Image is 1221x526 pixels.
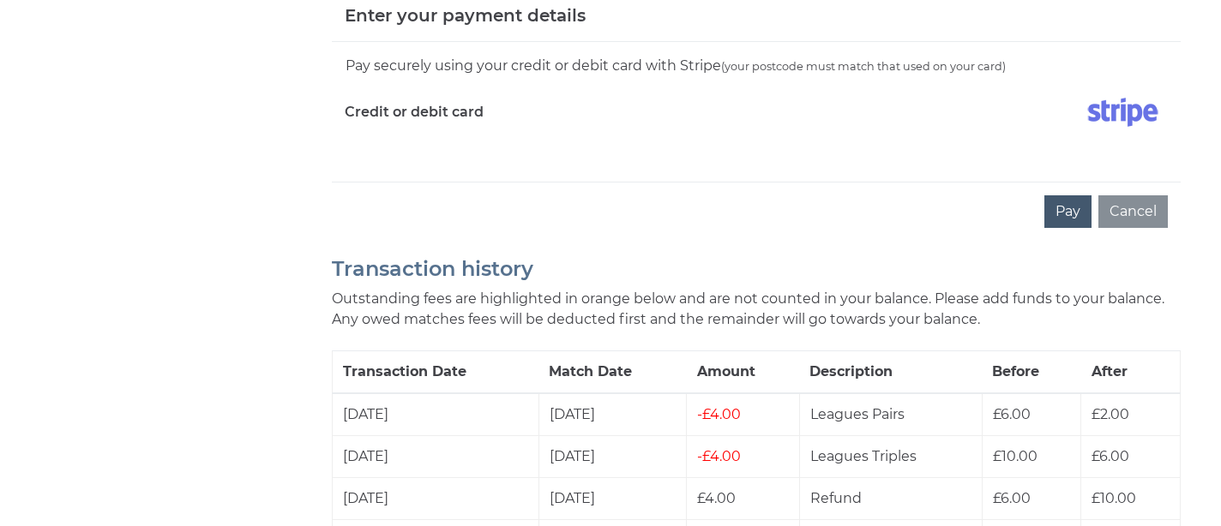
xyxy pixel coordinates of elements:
[721,60,1006,73] small: (your postcode must match that used on your card)
[333,436,539,478] td: [DATE]
[1081,351,1181,394] th: After
[1092,448,1129,464] span: £6.00
[697,448,741,464] span: £4.00
[332,289,1181,330] p: Outstanding fees are highlighted in orange below and are not counted in your balance. Please add ...
[1098,195,1168,228] button: Cancel
[333,478,539,520] td: [DATE]
[538,478,687,520] td: [DATE]
[333,393,539,436] td: [DATE]
[993,406,1031,422] span: £6.00
[982,351,1081,394] th: Before
[345,140,1168,155] iframe: Secure card payment input frame
[799,351,982,394] th: Description
[538,393,687,436] td: [DATE]
[333,351,539,394] th: Transaction Date
[538,436,687,478] td: [DATE]
[687,351,799,394] th: Amount
[1092,406,1129,422] span: £2.00
[345,3,586,28] h5: Enter your payment details
[799,478,982,520] td: Refund
[799,393,982,436] td: Leagues Pairs
[799,436,982,478] td: Leagues Triples
[1092,490,1136,506] span: £10.00
[538,351,687,394] th: Match Date
[332,258,1181,280] h2: Transaction history
[1044,195,1092,228] button: Pay
[697,406,741,422] span: £4.00
[345,91,484,134] label: Credit or debit card
[345,55,1168,77] div: Pay securely using your credit or debit card with Stripe
[697,490,736,506] span: £4.00
[993,490,1031,506] span: £6.00
[993,448,1038,464] span: £10.00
